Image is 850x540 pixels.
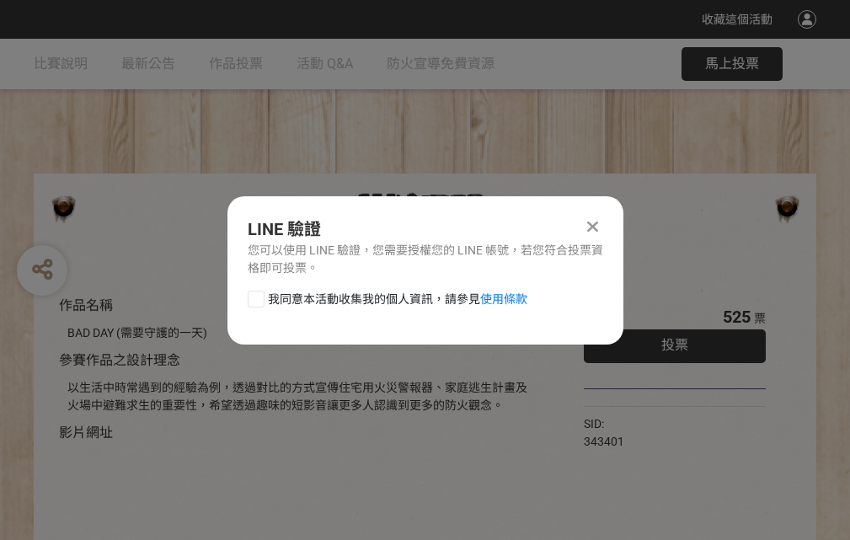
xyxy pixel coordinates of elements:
span: 作品名稱 [59,297,113,313]
div: 以生活中時常遇到的經驗為例，透過對比的方式宣傳住宅用火災警報器、家庭逃生計畫及火場中避難求生的重要性，希望透過趣味的短影音讓更多人認識到更多的防火觀念。 [67,379,533,414]
div: BAD DAY (需要守護的一天) [67,324,533,342]
span: 票 [754,312,766,325]
a: 防火宣導免費資源 [387,39,494,89]
div: 您可以使用 LINE 驗證，您需要授權您的 LINE 帳號，若您符合投票資格即可投票。 [248,242,603,277]
a: 比賽說明 [34,39,88,89]
span: SID: 343401 [584,417,624,448]
a: 最新公告 [121,39,175,89]
span: 收藏這個活動 [702,13,772,26]
span: 我同意本活動收集我的個人資訊，請參見 [268,291,527,308]
a: 作品投票 [209,39,263,89]
iframe: Facebook Share [628,415,713,432]
span: 525 [723,307,751,327]
span: 馬上投票 [705,56,759,72]
a: 使用條款 [480,292,527,306]
button: 馬上投票 [682,47,783,81]
div: LINE 驗證 [248,217,603,242]
span: 防火宣導免費資源 [387,56,494,72]
a: 活動 Q&A [297,39,353,89]
span: 參賽作品之設計理念 [59,352,180,368]
span: 投票 [661,337,688,353]
span: 最新公告 [121,56,175,72]
span: 活動 Q&A [297,56,353,72]
span: 影片網址 [59,425,113,441]
span: 作品投票 [209,56,263,72]
span: 比賽說明 [34,56,88,72]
